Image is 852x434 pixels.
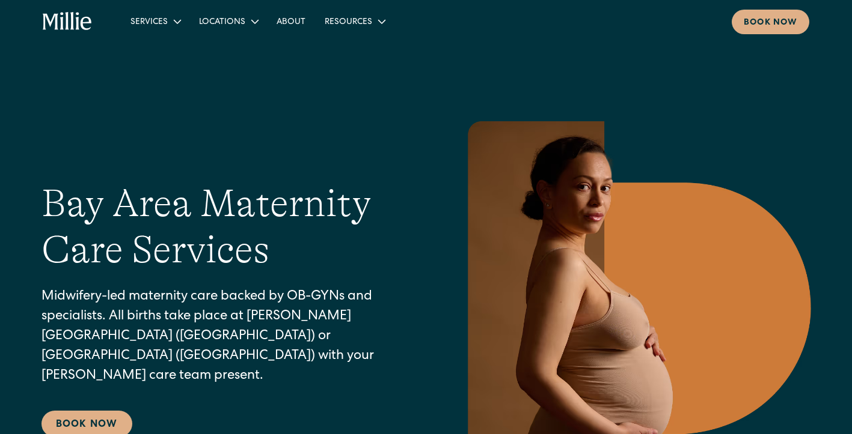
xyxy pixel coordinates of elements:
p: Midwifery-led maternity care backed by OB-GYNs and specialists. All births take place at [PERSON_... [41,288,412,387]
div: Services [130,16,168,29]
div: Locations [199,16,245,29]
a: home [43,12,93,31]
div: Resources [315,11,394,31]
div: Services [121,11,189,31]
h1: Bay Area Maternity Care Services [41,181,412,273]
div: Resources [325,16,372,29]
div: Locations [189,11,267,31]
div: Book now [744,17,797,29]
a: Book now [732,10,809,34]
a: About [267,11,315,31]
